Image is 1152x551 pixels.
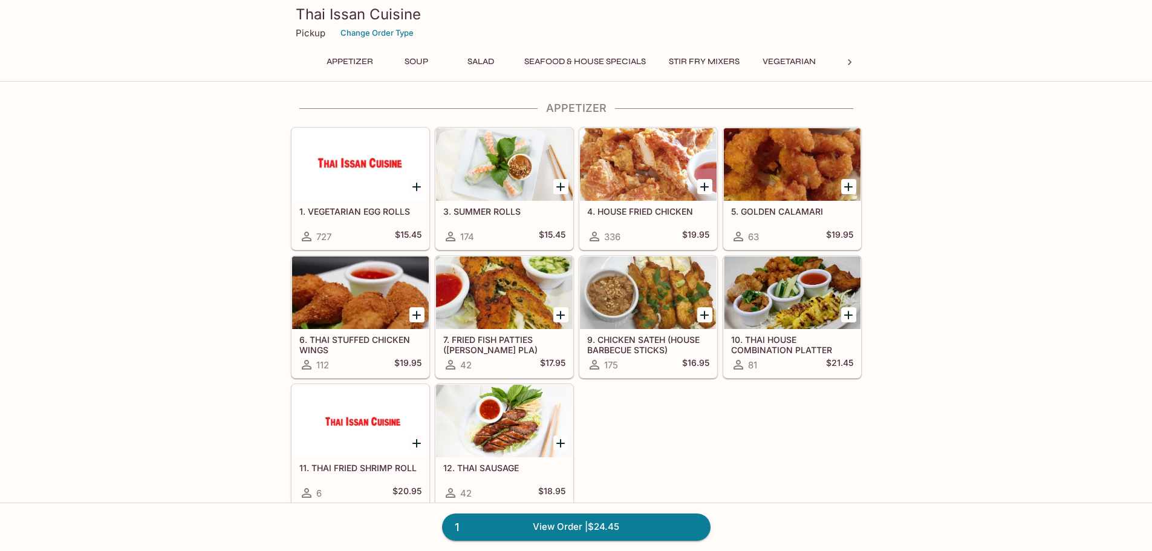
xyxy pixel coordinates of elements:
h5: 5. GOLDEN CALAMARI [731,206,853,217]
button: Stir Fry Mixers [662,53,746,70]
button: Soup [389,53,444,70]
h5: 12. THAI SAUSAGE [443,463,565,473]
div: 12. THAI SAUSAGE [436,385,573,457]
button: Add 12. THAI SAUSAGE [553,435,568,451]
button: Change Order Type [335,24,419,42]
h5: $15.45 [395,229,421,244]
span: 81 [748,359,757,371]
a: 5. GOLDEN CALAMARI63$19.95 [723,128,861,250]
h5: $21.45 [826,357,853,372]
span: 1 [447,519,466,536]
span: 63 [748,231,759,243]
span: 727 [316,231,331,243]
div: 10. THAI HOUSE COMBINATION PLATTER [724,256,861,329]
span: 42 [460,487,472,499]
button: Add 5. GOLDEN CALAMARI [841,179,856,194]
h4: Appetizer [291,102,862,115]
h5: 4. HOUSE FRIED CHICKEN [587,206,709,217]
div: 3. SUMMER ROLLS [436,128,573,201]
h3: Thai Issan Cuisine [296,5,857,24]
button: Add 7. FRIED FISH PATTIES (TOD MUN PLA) [553,307,568,322]
div: 5. GOLDEN CALAMARI [724,128,861,201]
h5: $19.95 [394,357,421,372]
a: 12. THAI SAUSAGE42$18.95 [435,384,573,506]
button: Add 4. HOUSE FRIED CHICKEN [697,179,712,194]
h5: $20.95 [392,486,421,500]
button: Add 6. THAI STUFFED CHICKEN WINGS [409,307,425,322]
button: Noodles [832,53,887,70]
span: 175 [604,359,618,371]
button: Appetizer [320,53,380,70]
h5: 6. THAI STUFFED CHICKEN WINGS [299,334,421,354]
div: 11. THAI FRIED SHRIMP ROLL [292,385,429,457]
a: 10. THAI HOUSE COMBINATION PLATTER81$21.45 [723,256,861,378]
a: 7. FRIED FISH PATTIES ([PERSON_NAME] PLA)42$17.95 [435,256,573,378]
h5: $19.95 [682,229,709,244]
p: Pickup [296,27,325,39]
h5: 10. THAI HOUSE COMBINATION PLATTER [731,334,853,354]
h5: 1. VEGETARIAN EGG ROLLS [299,206,421,217]
div: 4. HOUSE FRIED CHICKEN [580,128,717,201]
h5: 9. CHICKEN SATEH (HOUSE BARBECUE STICKS) [587,334,709,354]
button: Seafood & House Specials [518,53,652,70]
button: Add 10. THAI HOUSE COMBINATION PLATTER [841,307,856,322]
span: 336 [604,231,620,243]
h5: $19.95 [826,229,853,244]
div: 1. VEGETARIAN EGG ROLLS [292,128,429,201]
a: 9. CHICKEN SATEH (HOUSE BARBECUE STICKS)175$16.95 [579,256,717,378]
button: Vegetarian [756,53,822,70]
button: Add 3. SUMMER ROLLS [553,179,568,194]
button: Salad [454,53,508,70]
span: 42 [460,359,472,371]
a: 6. THAI STUFFED CHICKEN WINGS112$19.95 [291,256,429,378]
a: 3. SUMMER ROLLS174$15.45 [435,128,573,250]
h5: $17.95 [540,357,565,372]
div: 6. THAI STUFFED CHICKEN WINGS [292,256,429,329]
button: Add 1. VEGETARIAN EGG ROLLS [409,179,425,194]
a: 1View Order |$24.45 [442,514,711,540]
h5: 3. SUMMER ROLLS [443,206,565,217]
span: 174 [460,231,474,243]
span: 6 [316,487,322,499]
a: 11. THAI FRIED SHRIMP ROLL6$20.95 [291,384,429,506]
h5: $18.95 [538,486,565,500]
h5: 11. THAI FRIED SHRIMP ROLL [299,463,421,473]
span: 112 [316,359,329,371]
h5: $15.45 [539,229,565,244]
button: Add 9. CHICKEN SATEH (HOUSE BARBECUE STICKS) [697,307,712,322]
a: 4. HOUSE FRIED CHICKEN336$19.95 [579,128,717,250]
h5: 7. FRIED FISH PATTIES ([PERSON_NAME] PLA) [443,334,565,354]
div: 7. FRIED FISH PATTIES (TOD MUN PLA) [436,256,573,329]
button: Add 11. THAI FRIED SHRIMP ROLL [409,435,425,451]
h5: $16.95 [682,357,709,372]
a: 1. VEGETARIAN EGG ROLLS727$15.45 [291,128,429,250]
div: 9. CHICKEN SATEH (HOUSE BARBECUE STICKS) [580,256,717,329]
